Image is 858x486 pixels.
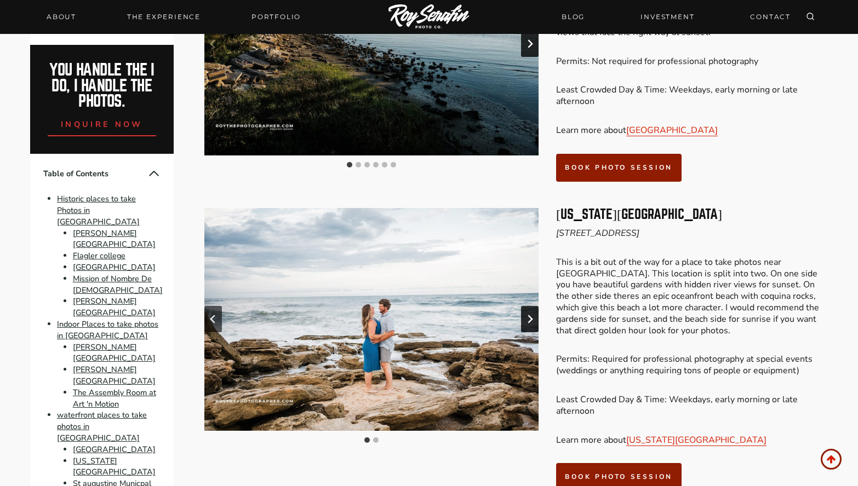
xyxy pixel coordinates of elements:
a: book photo session [556,154,682,182]
p: Least Crowded Day & Time: Weekdays, early morning or late afternoon [556,394,828,417]
a: inquire now [48,109,156,136]
button: Collapse Table of Contents [147,167,161,180]
img: Logo of Roy Serafin Photo Co., featuring stylized text in white on a light background, representi... [388,4,470,30]
button: Go to slide 1 [347,162,352,167]
p: This is a bit out of the way for a place to take photos near [GEOGRAPHIC_DATA]. This location is ... [556,257,828,337]
button: Next slide [521,31,539,57]
p: Permits: Required for professional photography at special events (weddings or anything requiring ... [556,354,828,377]
h3: [US_STATE][GEOGRAPHIC_DATA] [556,208,828,221]
span: Table of Contents [43,168,147,180]
button: View Search Form [803,9,818,25]
p: Learn more about [556,435,828,446]
button: Go to last slide [204,31,222,57]
h2: You handle the i do, I handle the photos. [42,62,162,109]
a: Scroll to top [821,449,842,470]
em: [STREET_ADDRESS] [556,227,639,239]
a: Mission of Nombre De [DEMOGRAPHIC_DATA] [73,273,163,296]
a: Flagler college [73,250,125,261]
a: [PERSON_NAME][GEOGRAPHIC_DATA] [73,364,156,386]
nav: Secondary Navigation [555,7,797,26]
p: Permits: Not required for professional photography [556,56,828,67]
button: Go to slide 5 [382,162,387,167]
button: Go to slide 1 [364,437,370,443]
span: book photo session [565,472,673,481]
button: Go to slide 6 [391,162,396,167]
a: [PERSON_NAME][GEOGRAPHIC_DATA] [73,342,156,364]
span: inquire now [61,119,143,130]
a: [PERSON_NAME][GEOGRAPHIC_DATA] [73,228,156,250]
p: Least Crowded Day & Time: Weekdays, early morning or late afternoon [556,84,828,107]
a: About [40,9,83,25]
a: [US_STATE][GEOGRAPHIC_DATA] [73,455,156,478]
a: [US_STATE][GEOGRAPHIC_DATA] [626,434,767,446]
a: waterfront places to take photos in [GEOGRAPHIC_DATA] [57,410,147,444]
li: 1 of 2 [204,208,539,431]
button: Go to slide 4 [373,162,379,167]
a: [GEOGRAPHIC_DATA] [626,124,718,136]
a: [PERSON_NAME][GEOGRAPHIC_DATA] [73,296,156,319]
img: Where to Take Photos In St Augustine (engagement, portrait, wedding photos) 18 [204,208,539,431]
a: BLOG [555,7,591,26]
ul: Select a slide to show [204,436,539,444]
a: Historic places to take Photos in [GEOGRAPHIC_DATA] [57,193,140,227]
p: Learn more about [556,125,828,136]
button: Go to last slide [204,306,222,332]
button: Go to slide 2 [373,437,379,443]
a: [GEOGRAPHIC_DATA] [73,262,156,273]
a: INVESTMENT [634,7,701,26]
a: CONTACT [743,7,797,26]
button: Go to slide 2 [356,162,361,167]
button: Go to slide 3 [364,162,370,167]
ul: Select a slide to show [204,160,539,169]
a: THE EXPERIENCE [121,9,207,25]
a: The Assembly Room at Art 'n Motion [73,387,156,409]
a: Indoor Places to take photos in [GEOGRAPHIC_DATA] [57,319,158,341]
nav: Primary Navigation [40,9,307,25]
a: Portfolio [245,9,307,25]
a: [GEOGRAPHIC_DATA] [73,444,156,455]
button: Next slide [521,306,539,332]
span: book photo session [565,163,673,172]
